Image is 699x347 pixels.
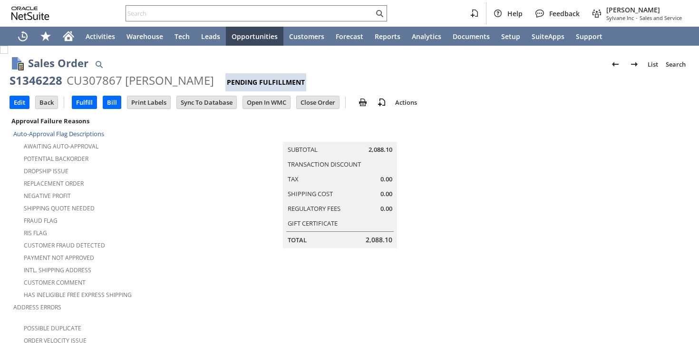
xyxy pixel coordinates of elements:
[24,278,86,287] a: Customer Comment
[288,236,307,244] a: Total
[576,32,602,41] span: Support
[72,96,97,109] input: Fulfill
[127,96,170,109] input: Print Labels
[374,8,385,19] svg: Search
[507,9,523,18] span: Help
[376,97,388,108] img: add-record.svg
[24,266,91,274] a: Intl. Shipping Address
[17,30,29,42] svg: Recent Records
[283,127,397,142] caption: Summary
[126,8,374,19] input: Search
[40,30,51,42] svg: Shortcuts
[447,27,495,46] a: Documents
[495,27,526,46] a: Setup
[13,129,104,138] a: Auto-Approval Flag Descriptions
[177,96,236,109] input: Sync To Database
[24,204,95,212] a: Shipping Quote Needed
[380,175,392,184] span: 0.00
[629,59,640,70] img: Next
[297,96,339,109] input: Close Order
[501,32,520,41] span: Setup
[195,27,226,46] a: Leads
[10,115,214,127] div: Approval Failure Reasons
[24,254,94,262] a: Payment not approved
[369,145,392,154] span: 2,088.10
[80,27,121,46] a: Activities
[412,32,441,41] span: Analytics
[24,291,132,299] a: Has Ineligible Free Express Shipping
[662,57,689,72] a: Search
[288,175,299,183] a: Tax
[24,192,71,200] a: Negative Profit
[610,59,621,70] img: Previous
[24,167,68,175] a: Dropship Issue
[126,32,163,41] span: Warehouse
[570,27,608,46] a: Support
[288,204,340,213] a: Regulatory Fees
[532,32,564,41] span: SuiteApps
[288,160,361,169] a: Transaction Discount
[226,27,283,46] a: Opportunities
[243,96,290,109] input: Open In WMC
[34,27,57,46] div: Shortcuts
[13,303,61,311] a: Address Errors
[636,14,638,21] span: -
[10,96,29,109] input: Edit
[289,32,324,41] span: Customers
[201,32,220,41] span: Leads
[380,189,392,198] span: 0.00
[232,32,278,41] span: Opportunities
[406,27,447,46] a: Analytics
[380,204,392,213] span: 0.00
[67,73,214,88] div: CU307867 [PERSON_NAME]
[169,27,195,46] a: Tech
[283,27,330,46] a: Customers
[453,32,490,41] span: Documents
[640,14,682,21] span: Sales and Service
[121,27,169,46] a: Warehouse
[28,55,88,71] h1: Sales Order
[24,229,47,237] a: RIS flag
[24,241,105,249] a: Customer Fraud Detected
[93,59,105,70] img: Quick Find
[11,27,34,46] a: Recent Records
[288,219,338,228] a: Gift Certificate
[103,96,121,109] input: Bill
[36,96,58,109] input: Back
[175,32,190,41] span: Tech
[63,30,74,42] svg: Home
[24,179,84,188] a: Replacement Order
[330,27,369,46] a: Forecast
[549,9,580,18] span: Feedback
[288,145,318,154] a: Subtotal
[24,324,81,332] a: Possible Duplicate
[24,217,58,225] a: Fraud Flag
[357,97,369,108] img: print.svg
[288,189,333,198] a: Shipping Cost
[225,73,306,91] div: Pending Fulfillment
[10,73,62,88] div: S1346228
[366,235,392,245] span: 2,088.10
[644,57,662,72] a: List
[606,14,634,21] span: Sylvane Inc
[375,32,400,41] span: Reports
[336,32,363,41] span: Forecast
[526,27,570,46] a: SuiteApps
[11,7,49,20] svg: logo
[86,32,115,41] span: Activities
[391,98,421,107] a: Actions
[24,337,87,345] a: Order Velocity Issue
[24,142,98,150] a: Awaiting Auto-Approval
[369,27,406,46] a: Reports
[606,5,682,14] span: [PERSON_NAME]
[24,155,88,163] a: Potential Backorder
[57,27,80,46] a: Home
